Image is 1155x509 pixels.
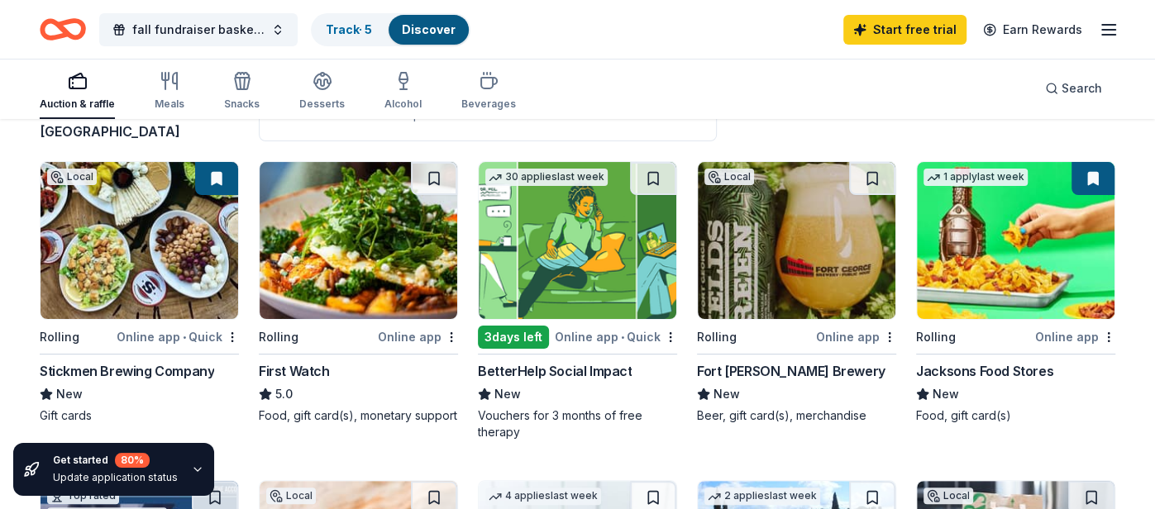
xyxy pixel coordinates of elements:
div: Rolling [40,327,79,347]
a: Image for First WatchRollingOnline appFirst Watch5.0Food, gift card(s), monetary support [259,161,458,424]
span: New [494,384,521,404]
div: Meals [155,98,184,111]
div: 80 % [115,453,150,468]
span: 5.0 [275,384,293,404]
div: 2 applies last week [704,488,820,505]
a: Earn Rewards [973,15,1092,45]
button: Beverages [461,64,516,119]
div: Local [924,488,973,504]
img: Image for First Watch [260,162,457,319]
button: Snacks [224,64,260,119]
div: Auction & raffle [40,98,115,111]
button: Track· 5Discover [311,13,470,46]
div: 30 applies last week [485,169,608,186]
button: Alcohol [384,64,422,119]
div: Snacks [224,98,260,111]
span: New [56,384,83,404]
a: Image for Stickmen Brewing CompanyLocalRollingOnline app•QuickStickmen Brewing CompanyNewGift cards [40,161,239,424]
img: Image for Fort George Brewery [698,162,895,319]
div: Food, gift card(s), monetary support [259,407,458,424]
div: Online app Quick [117,326,239,347]
a: Home [40,10,86,49]
a: Image for Jacksons Food Stores1 applylast weekRollingOnline appJacksons Food StoresNewFood, gift ... [916,161,1115,424]
div: Rolling [916,327,956,347]
span: Search [1062,78,1102,98]
div: Local [266,488,316,504]
div: Alcohol [384,98,422,111]
img: Image for Stickmen Brewing Company [41,162,238,319]
div: 1 apply last week [924,169,1028,186]
button: Search [1032,72,1115,105]
div: results [40,102,239,141]
div: Fort [PERSON_NAME] Brewery [697,361,885,381]
div: BetterHelp Social Impact [478,361,632,381]
a: Image for BetterHelp Social Impact30 applieslast week3days leftOnline app•QuickBetterHelp Social ... [478,161,677,440]
div: 4 applies last week [485,488,601,505]
div: Local [47,169,97,185]
a: Image for Fort George BreweryLocalRollingOnline appFort [PERSON_NAME] BreweryNewBeer, gift card(s... [697,161,896,424]
img: Image for BetterHelp Social Impact [479,162,676,319]
div: First Watch [259,361,330,381]
span: • [183,331,186,344]
img: Image for Jacksons Food Stores [917,162,1114,319]
a: Track· 5 [326,22,372,36]
div: Food, gift card(s) [916,407,1115,424]
a: Discover [402,22,456,36]
span: New [933,384,959,404]
div: Local [704,169,754,185]
div: Online app Quick [555,326,677,347]
div: Online app [378,326,458,347]
div: Jacksons Food Stores [916,361,1053,381]
div: Gift cards [40,407,239,424]
span: • [621,331,624,344]
a: Start free trial [843,15,966,45]
div: Rolling [259,327,298,347]
span: fall fundraiser basket auction [132,20,265,40]
div: 3 days left [478,326,549,349]
div: Online app [1035,326,1115,347]
div: Beer, gift card(s), merchandise [697,407,896,424]
button: Meals [155,64,184,119]
button: Auction & raffle [40,64,115,119]
div: Update application status [53,471,178,484]
div: Vouchers for 3 months of free therapy [478,407,677,440]
div: Rolling [697,327,737,347]
div: Stickmen Brewing Company [40,361,214,381]
div: Beverages [461,98,516,111]
div: Online app [816,326,896,347]
div: Get started [53,453,178,468]
button: Desserts [299,64,345,119]
span: New [714,384,740,404]
button: fall fundraiser basket auction [99,13,298,46]
div: Desserts [299,98,345,111]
